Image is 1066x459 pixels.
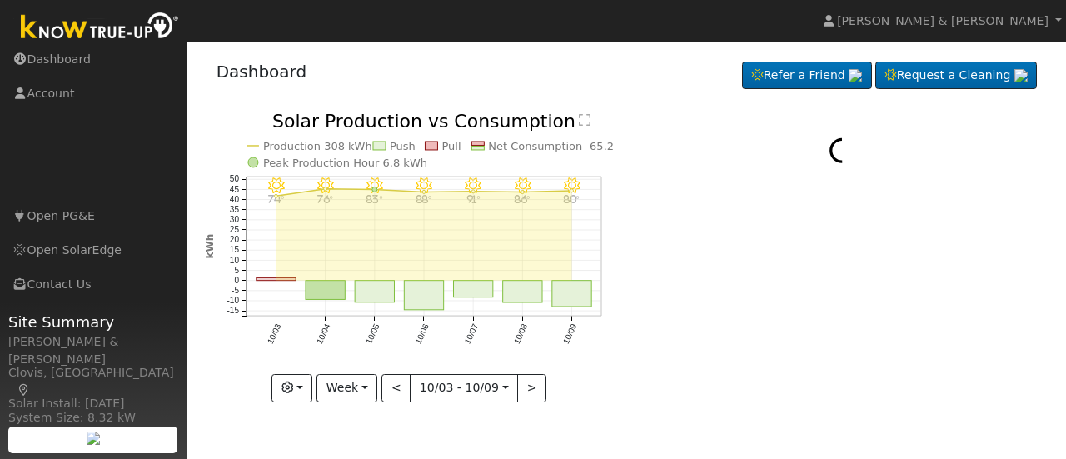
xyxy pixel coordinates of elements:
[8,333,178,368] div: [PERSON_NAME] & [PERSON_NAME]
[17,383,32,397] a: Map
[217,62,307,82] a: Dashboard
[1014,69,1028,82] img: retrieve
[87,432,100,445] img: retrieve
[837,14,1049,27] span: [PERSON_NAME] & [PERSON_NAME]
[849,69,862,82] img: retrieve
[8,311,178,333] span: Site Summary
[8,395,178,412] div: Solar Install: [DATE]
[8,364,178,399] div: Clovis, [GEOGRAPHIC_DATA]
[8,409,178,427] div: System Size: 8.32 kW
[875,62,1037,90] a: Request a Cleaning
[12,9,187,47] img: Know True-Up
[742,62,872,90] a: Refer a Friend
